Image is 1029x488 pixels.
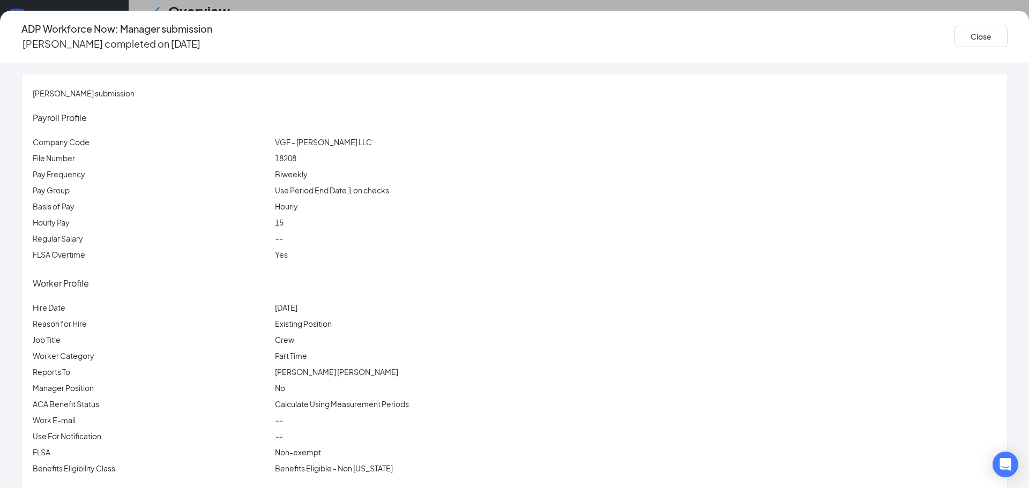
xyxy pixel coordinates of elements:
[275,383,285,393] span: No
[33,462,271,474] p: Benefits Eligibility Class
[33,334,271,346] p: Job Title
[275,169,308,179] span: Biweekly
[993,452,1018,477] div: Open Intercom Messenger
[275,463,393,473] span: Benefits Eligible - Non [US_STATE]
[275,351,307,361] span: Part Time
[275,399,409,409] span: Calculate Using Measurement Periods
[275,415,282,425] span: --
[33,318,271,329] p: Reason for Hire
[33,136,271,148] p: Company Code
[33,366,271,378] p: Reports To
[275,201,298,211] span: Hourly
[275,137,372,147] span: VGF - [PERSON_NAME] LLC
[275,153,296,163] span: 18208
[275,335,294,344] span: Crew
[275,431,282,441] span: --
[33,414,271,426] p: Work E-mail
[954,26,1008,47] button: Close
[23,36,200,51] p: [PERSON_NAME] completed on [DATE]
[33,350,271,362] p: Worker Category
[275,367,398,377] span: [PERSON_NAME] [PERSON_NAME]
[275,234,282,243] span: --
[275,303,297,312] span: [DATE]
[33,382,271,394] p: Manager Position
[275,250,288,259] span: Yes
[33,216,271,228] p: Hourly Pay
[33,200,271,212] p: Basis of Pay
[33,302,271,313] p: Hire Date
[33,152,271,164] p: File Number
[33,168,271,180] p: Pay Frequency
[33,277,89,289] span: Worker Profile
[33,398,271,410] p: ACA Benefit Status
[33,249,271,260] p: FLSA Overtime
[33,446,271,458] p: FLSA
[33,88,135,98] span: [PERSON_NAME] submission
[275,319,332,328] span: Existing Position
[275,447,321,457] span: Non-exempt
[275,217,284,227] span: 15
[33,430,271,442] p: Use For Notification
[33,184,271,196] p: Pay Group
[275,185,389,195] span: Use Period End Date 1 on checks
[21,21,212,36] h4: ADP Workforce Now: Manager submission
[33,112,87,123] span: Payroll Profile
[33,232,271,244] p: Regular Salary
